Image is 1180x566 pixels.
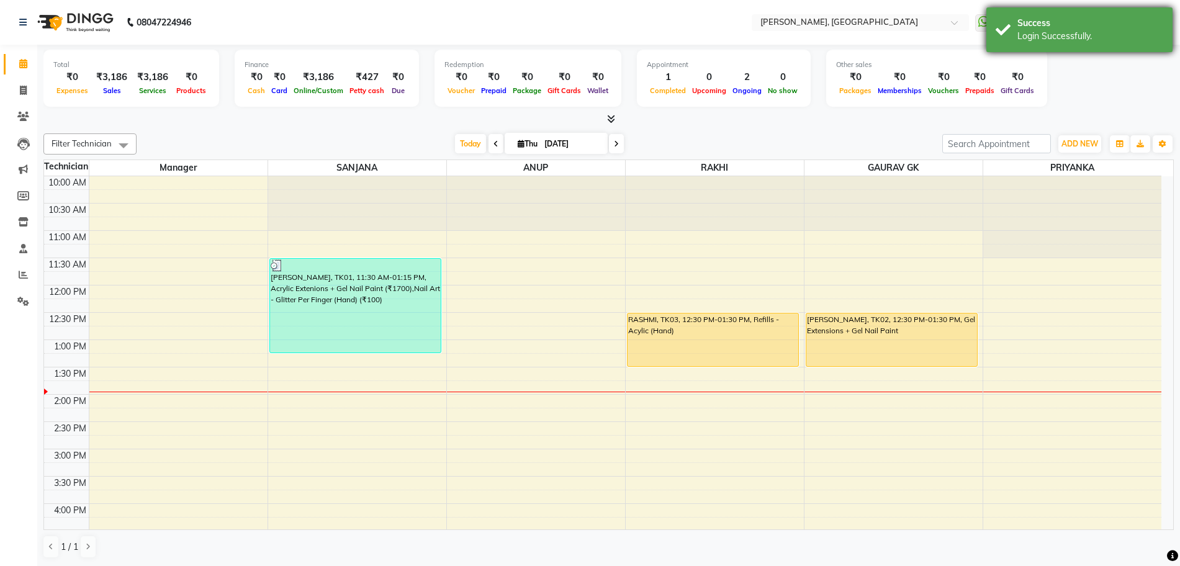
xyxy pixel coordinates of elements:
[925,86,962,95] span: Vouchers
[942,134,1051,153] input: Search Appointment
[628,313,799,366] div: RASHMI, TK03, 12:30 PM-01:30 PM, Refills - Acylic (Hand)
[836,70,875,84] div: ₹0
[47,285,89,299] div: 12:00 PM
[478,86,510,95] span: Prepaid
[1058,135,1101,153] button: ADD NEW
[46,258,89,271] div: 11:30 AM
[44,160,89,173] div: Technician
[875,86,925,95] span: Memberships
[962,70,998,84] div: ₹0
[875,70,925,84] div: ₹0
[444,86,478,95] span: Voucher
[137,5,191,40] b: 08047224946
[806,313,978,366] div: [PERSON_NAME], TK02, 12:30 PM-01:30 PM, Gel Extensions + Gel Nail Paint
[647,70,689,84] div: 1
[173,70,209,84] div: ₹0
[245,60,409,70] div: Finance
[998,70,1037,84] div: ₹0
[541,135,603,153] input: 2025-09-04
[53,60,209,70] div: Total
[91,70,132,84] div: ₹3,186
[46,231,89,244] div: 11:00 AM
[53,70,91,84] div: ₹0
[962,86,998,95] span: Prepaids
[270,259,441,353] div: [PERSON_NAME], TK01, 11:30 AM-01:15 PM, Acrylic Extenions + Gel Nail Paint (₹1700),Nail Art - Gli...
[444,70,478,84] div: ₹0
[173,86,209,95] span: Products
[245,70,268,84] div: ₹0
[1017,17,1163,30] div: Success
[647,86,689,95] span: Completed
[52,367,89,380] div: 1:30 PM
[245,86,268,95] span: Cash
[136,86,169,95] span: Services
[544,86,584,95] span: Gift Cards
[647,60,801,70] div: Appointment
[46,204,89,217] div: 10:30 AM
[346,70,387,84] div: ₹427
[455,134,486,153] span: Today
[515,139,541,148] span: Thu
[89,160,268,176] span: Manager
[52,477,89,490] div: 3:30 PM
[100,86,124,95] span: Sales
[765,86,801,95] span: No show
[387,70,409,84] div: ₹0
[729,86,765,95] span: Ongoing
[804,160,983,176] span: GAURAV GK
[584,70,611,84] div: ₹0
[729,70,765,84] div: 2
[268,70,290,84] div: ₹0
[626,160,804,176] span: RAKHI
[544,70,584,84] div: ₹0
[47,313,89,326] div: 12:30 PM
[61,541,78,554] span: 1 / 1
[510,86,544,95] span: Package
[52,138,112,148] span: Filter Technician
[447,160,625,176] span: ANUP
[836,60,1037,70] div: Other sales
[290,86,346,95] span: Online/Custom
[290,70,346,84] div: ₹3,186
[52,504,89,517] div: 4:00 PM
[444,60,611,70] div: Redemption
[52,395,89,408] div: 2:00 PM
[52,449,89,462] div: 3:00 PM
[46,176,89,189] div: 10:00 AM
[998,86,1037,95] span: Gift Cards
[836,86,875,95] span: Packages
[32,5,117,40] img: logo
[689,70,729,84] div: 0
[1017,30,1163,43] div: Login Successfully.
[765,70,801,84] div: 0
[478,70,510,84] div: ₹0
[1061,139,1098,148] span: ADD NEW
[925,70,962,84] div: ₹0
[584,86,611,95] span: Wallet
[689,86,729,95] span: Upcoming
[510,70,544,84] div: ₹0
[53,86,91,95] span: Expenses
[268,86,290,95] span: Card
[346,86,387,95] span: Petty cash
[52,422,89,435] div: 2:30 PM
[52,340,89,353] div: 1:00 PM
[268,160,446,176] span: SANJANA
[983,160,1162,176] span: PRIYANKA
[132,70,173,84] div: ₹3,186
[389,86,408,95] span: Due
